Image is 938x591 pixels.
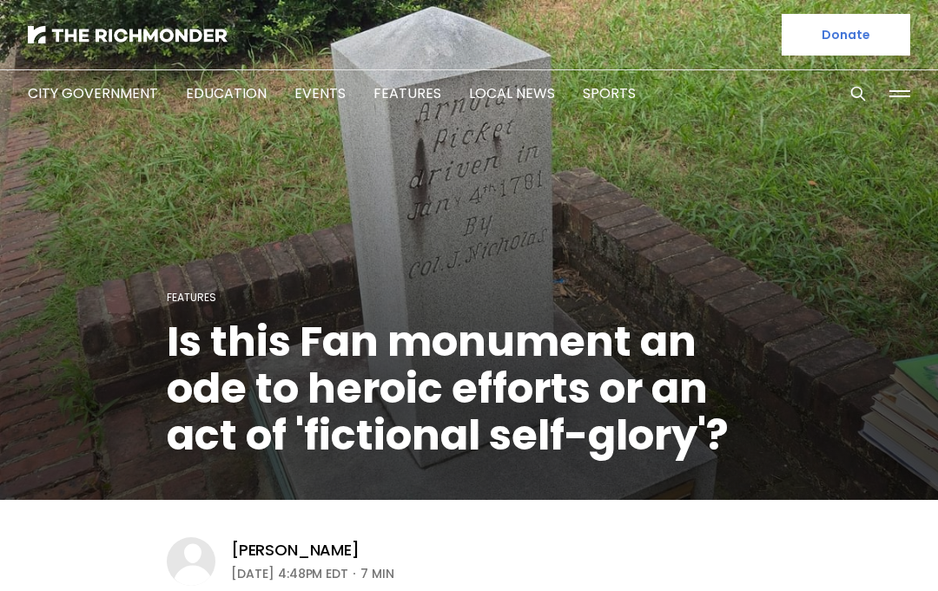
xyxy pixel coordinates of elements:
span: 7 min [360,563,394,584]
a: Sports [583,83,636,103]
a: Events [294,83,346,103]
button: Search this site [845,81,871,107]
a: Features [373,83,441,103]
h1: Is this Fan monument an ode to heroic efforts or an act of 'fictional self-glory'? [167,318,771,459]
a: City Government [28,83,158,103]
a: Features [167,290,216,305]
a: [PERSON_NAME] [231,540,360,561]
a: Education [186,83,267,103]
time: [DATE] 4:48PM EDT [231,563,348,584]
a: Donate [782,14,910,56]
img: The Richmonder [28,26,228,43]
a: Local News [469,83,555,103]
